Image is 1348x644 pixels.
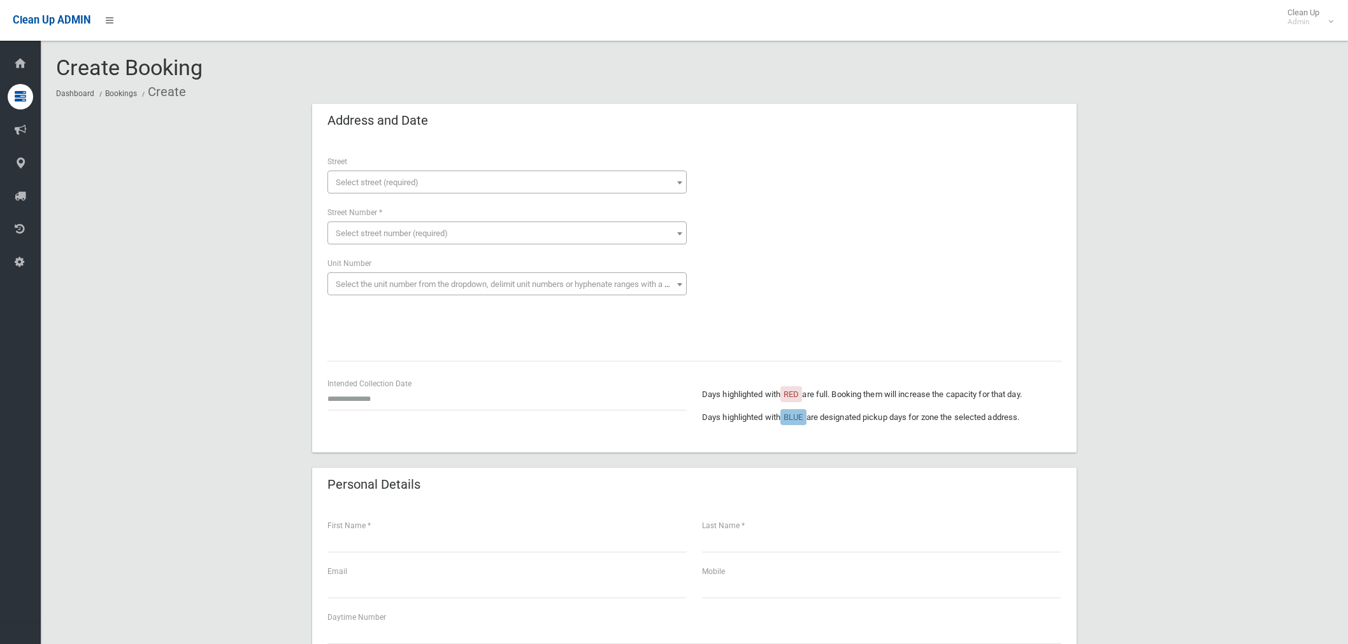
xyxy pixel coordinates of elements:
[702,410,1061,425] p: Days highlighted with are designated pickup days for zone the selected address.
[105,89,137,98] a: Bookings
[1287,17,1319,27] small: Admin
[56,55,203,80] span: Create Booking
[1281,8,1332,27] span: Clean Up
[13,14,90,26] span: Clean Up ADMIN
[702,387,1061,402] p: Days highlighted with are full. Booking them will increase the capacity for that day.
[312,108,443,133] header: Address and Date
[336,279,692,289] span: Select the unit number from the dropdown, delimit unit numbers or hyphenate ranges with a comma
[312,472,436,497] header: Personal Details
[784,412,803,422] span: BLUE
[336,228,448,238] span: Select street number (required)
[336,178,419,187] span: Select street (required)
[784,389,799,399] span: RED
[56,89,94,98] a: Dashboard
[139,80,186,104] li: Create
